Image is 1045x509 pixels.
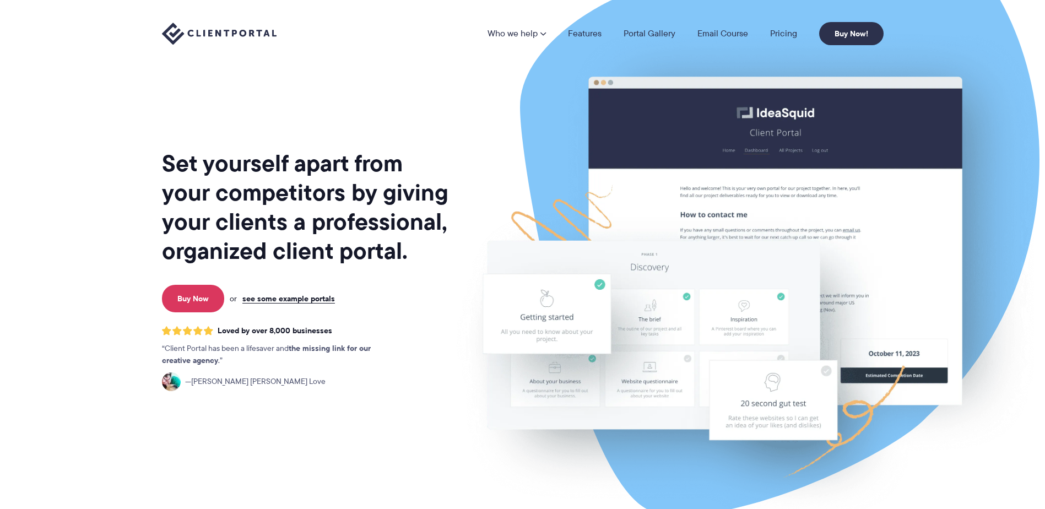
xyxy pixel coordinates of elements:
a: see some example portals [242,294,335,304]
p: Client Portal has been a lifesaver and . [162,343,393,367]
a: Email Course [697,29,748,38]
a: Buy Now [162,285,224,312]
a: Who we help [488,29,546,38]
h1: Set yourself apart from your competitors by giving your clients a professional, organized client ... [162,149,451,266]
a: Portal Gallery [624,29,675,38]
span: or [230,294,237,304]
a: Pricing [770,29,797,38]
a: Buy Now! [819,22,884,45]
span: Loved by over 8,000 businesses [218,326,332,335]
a: Features [568,29,602,38]
strong: the missing link for our creative agency [162,342,371,366]
span: [PERSON_NAME] [PERSON_NAME] Love [185,376,326,388]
